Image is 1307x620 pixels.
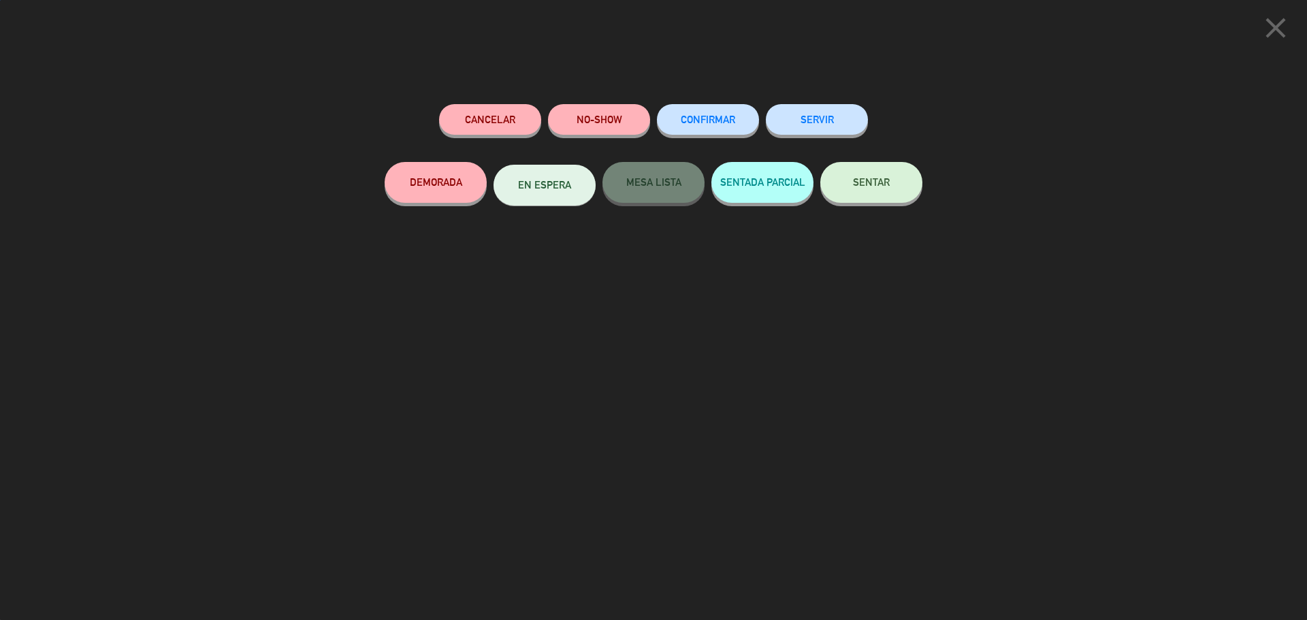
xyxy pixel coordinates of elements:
button: SERVIR [766,104,868,135]
button: Cancelar [439,104,541,135]
button: CONFIRMAR [657,104,759,135]
button: SENTADA PARCIAL [711,162,813,203]
span: CONFIRMAR [681,114,735,125]
button: close [1255,10,1297,50]
span: SENTAR [853,176,890,188]
button: SENTAR [820,162,922,203]
button: NO-SHOW [548,104,650,135]
i: close [1259,11,1293,45]
button: MESA LISTA [602,162,705,203]
button: DEMORADA [385,162,487,203]
button: EN ESPERA [494,165,596,206]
